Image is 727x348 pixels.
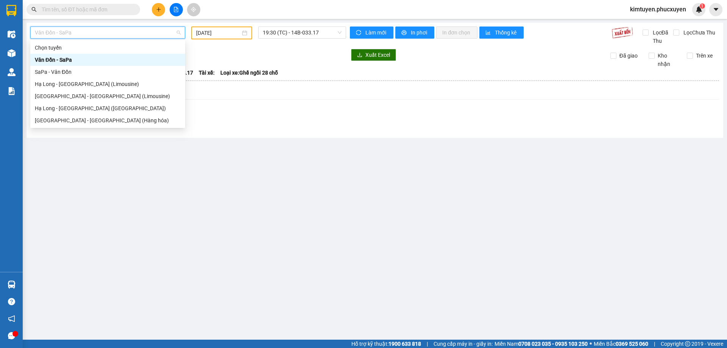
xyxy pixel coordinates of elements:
[350,27,393,39] button: syncLàm mới
[156,7,161,12] span: plus
[700,3,705,9] sup: 1
[388,341,421,347] strong: 1900 633 818
[42,5,131,14] input: Tìm tên, số ĐT hoặc mã đơn
[701,3,704,9] span: 1
[485,30,492,36] span: bar-chart
[624,5,692,14] span: kimtuyen.phucxuyen
[30,54,185,66] div: Vân Đồn - SaPa
[655,51,681,68] span: Kho nhận
[356,30,362,36] span: sync
[365,28,387,37] span: Làm mới
[35,92,181,100] div: [GEOGRAPHIC_DATA] - [GEOGRAPHIC_DATA] (Limousine)
[709,3,722,16] button: caret-down
[8,332,15,339] span: message
[395,27,434,39] button: printerIn phơi
[35,116,181,125] div: [GEOGRAPHIC_DATA] - [GEOGRAPHIC_DATA] (Hàng hóa)
[35,44,181,52] div: Chọn tuyến
[680,28,716,37] span: Lọc Chưa Thu
[30,66,185,78] div: SaPa - Vân Đồn
[8,30,16,38] img: warehouse-icon
[30,78,185,90] div: Hạ Long - Hà Nội (Limousine)
[30,102,185,114] div: Hạ Long - Hà Nội (Hàng hóa)
[8,68,16,76] img: warehouse-icon
[654,340,655,348] span: |
[8,315,15,322] span: notification
[30,114,185,126] div: Hà Nội - Hạ Long (Hàng hóa)
[612,27,633,39] img: 9k=
[220,69,278,77] span: Loại xe: Ghế ngồi 28 chỗ
[401,30,408,36] span: printer
[616,341,648,347] strong: 0369 525 060
[693,51,716,60] span: Trên xe
[199,69,215,77] span: Tài xế:
[170,3,183,16] button: file-add
[35,80,181,88] div: Hạ Long - [GEOGRAPHIC_DATA] (Limousine)
[685,341,690,346] span: copyright
[173,7,179,12] span: file-add
[35,104,181,112] div: Hạ Long - [GEOGRAPHIC_DATA] ([GEOGRAPHIC_DATA])
[518,341,588,347] strong: 0708 023 035 - 0935 103 250
[8,49,16,57] img: warehouse-icon
[616,51,641,60] span: Đã giao
[650,28,673,45] span: Lọc Đã Thu
[191,7,196,12] span: aim
[30,90,185,102] div: Hà Nội - Hạ Long (Limousine)
[6,5,16,16] img: logo-vxr
[263,27,342,38] span: 19:30 (TC) - 14B-033.17
[30,42,185,54] div: Chọn tuyến
[35,27,181,38] span: Vân Đồn - SaPa
[696,6,702,13] img: icon-new-feature
[495,340,588,348] span: Miền Nam
[351,340,421,348] span: Hỗ trợ kỹ thuật:
[427,340,428,348] span: |
[152,3,165,16] button: plus
[590,342,592,345] span: ⚪️
[594,340,648,348] span: Miền Bắc
[8,87,16,95] img: solution-icon
[436,27,477,39] button: In đơn chọn
[31,7,37,12] span: search
[35,68,181,76] div: SaPa - Vân Đồn
[495,28,518,37] span: Thống kê
[187,3,200,16] button: aim
[8,281,16,289] img: warehouse-icon
[8,298,15,305] span: question-circle
[434,340,493,348] span: Cung cấp máy in - giấy in:
[35,56,181,64] div: Vân Đồn - SaPa
[411,28,428,37] span: In phơi
[196,29,240,37] input: 07/07/2025
[713,6,719,13] span: caret-down
[351,49,396,61] button: downloadXuất Excel
[479,27,524,39] button: bar-chartThống kê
